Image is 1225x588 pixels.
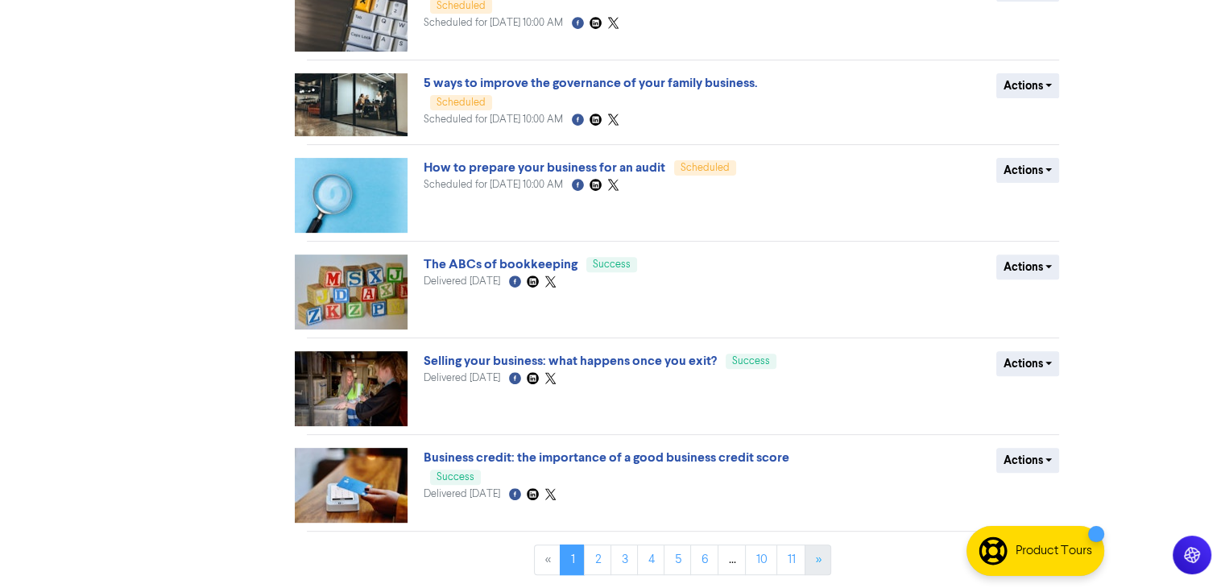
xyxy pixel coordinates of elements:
a: Business credit: the importance of a good business credit score [424,449,789,466]
button: Actions [996,255,1060,280]
span: Success [437,472,474,482]
a: Page 10 [745,545,777,575]
a: The ABCs of bookkeeping [424,256,577,272]
a: Page 4 [637,545,664,575]
span: Delivered [DATE] [424,373,500,383]
span: Scheduled for [DATE] 10:00 AM [424,114,563,125]
a: Selling your business: what happens once you exit? [424,353,717,369]
a: » [805,545,831,575]
span: Delivered [DATE] [424,276,500,287]
a: Page 3 [610,545,638,575]
a: 5 ways to improve the governance of your family business. [424,75,758,91]
img: image_1753363732632.jpeg [295,255,408,329]
button: Actions [996,158,1060,183]
a: Page 2 [584,545,611,575]
a: Page 11 [776,545,805,575]
span: Scheduled [437,97,486,108]
img: image_1753356067213.jpeg [295,448,408,523]
span: Delivered [DATE] [424,489,500,499]
span: Scheduled [681,163,730,173]
a: Page 6 [690,545,718,575]
button: Actions [996,448,1060,473]
span: Success [593,259,631,270]
a: Page 1 is your current page [560,545,585,575]
span: Scheduled for [DATE] 10:00 AM [424,180,563,190]
button: Actions [996,73,1060,98]
img: image_1753364145128.jpeg [295,73,408,136]
a: Page 5 [664,545,691,575]
img: image_1753363959797.jpeg [295,158,408,233]
a: How to prepare your business for an audit [424,159,665,176]
iframe: Chat Widget [1144,511,1225,588]
span: Scheduled for [DATE] 10:00 AM [424,18,563,28]
button: Actions [996,351,1060,376]
span: Success [732,356,770,366]
span: Scheduled [437,1,486,11]
img: image_1753363549032.jpeg [295,351,408,426]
